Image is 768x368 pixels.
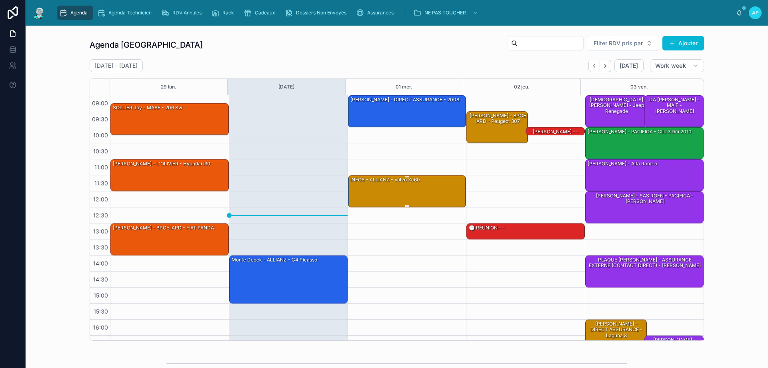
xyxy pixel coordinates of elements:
button: 02 jeu. [514,79,530,95]
a: Agenda Technicien [95,6,157,20]
div: [PERSON_NAME] - BPCE IARD - FIAT PANDA [111,224,228,255]
span: 11:30 [92,180,110,187]
span: Cadeaux [255,10,275,16]
div: [PERSON_NAME] - DIRECT ASSURANCE - laguna 3 [587,320,646,339]
span: 09:30 [90,116,110,123]
h2: [DATE] – [DATE] [95,62,138,70]
a: Agenda [57,6,93,20]
img: App logo [32,6,46,19]
span: Filter RDV pris par [594,39,643,47]
span: 15:30 [92,308,110,315]
span: 16:30 [91,340,110,347]
div: [PERSON_NAME] - - Opel corsa [526,128,584,136]
span: 09:00 [90,100,110,107]
div: [PERSON_NAME] - PACIFICA - clio 3 dci 2010 [586,128,703,159]
div: monte deock - ALLIANZ - c4 picasso [231,256,318,263]
span: Agenda [70,10,88,16]
span: 12:00 [91,196,110,203]
div: PLAQUE [PERSON_NAME] - ASSURANCE EXTERNE (CONTACT DIRECT) - [PERSON_NAME] [586,256,703,287]
button: Select Button [587,36,659,51]
div: 🕒 RÉUNION - - [468,224,506,231]
div: [PERSON_NAME] - MACIF - scenic renault [645,336,703,367]
div: [PERSON_NAME] - BPCE IARD - Peugeot 307 [467,112,528,143]
div: [PERSON_NAME] - MACIF - scenic renault [646,336,703,350]
div: [PERSON_NAME] - L'OLIVIER - Hyundai I30 [112,160,211,167]
span: Agenda Technicien [108,10,152,16]
div: [PERSON_NAME] - SAS RGFN - PACIFICA - [PERSON_NAME] [586,192,703,223]
span: Rack [222,10,234,16]
div: scrollable content [53,4,736,22]
a: Cadeaux [241,6,281,20]
a: RDV Annulés [159,6,207,20]
div: DA [PERSON_NAME] - MAIF - [PERSON_NAME] [645,96,703,127]
div: [PERSON_NAME] - DIRECT ASSURANCE - laguna 3 [586,320,646,351]
span: 10:00 [91,132,110,139]
div: [PERSON_NAME] - alfa roméo [587,160,658,167]
div: [PERSON_NAME] - DIRECT ASSURANCE - 2008 [348,96,466,127]
div: [PERSON_NAME] - PACIFICA - clio 3 dci 2010 [587,128,692,135]
div: monte deock - ALLIANZ - c4 picasso [230,256,347,303]
a: Dossiers Non Envoyés [282,6,352,20]
span: Work week [655,62,686,69]
div: [DEMOGRAPHIC_DATA] [PERSON_NAME] - Jeep renegade [587,96,646,115]
span: 16:00 [91,324,110,331]
div: SOLLIER Joy - MAAF - 206 sw [112,104,183,111]
div: DA [PERSON_NAME] - MAIF - [PERSON_NAME] [646,96,703,115]
button: Ajouter [662,36,704,50]
span: [DATE] [620,62,638,69]
span: 10:30 [91,148,110,155]
span: NE PAS TOUCHER [424,10,466,16]
div: SOLLIER Joy - MAAF - 206 sw [111,104,228,135]
div: [DEMOGRAPHIC_DATA] [PERSON_NAME] - Jeep renegade [586,96,646,127]
button: Back [588,60,600,72]
button: [DATE] [614,59,644,72]
div: [PERSON_NAME] - alfa roméo [586,160,703,191]
span: 13:00 [91,228,110,235]
span: RDV Annulés [172,10,202,16]
span: Dossiers Non Envoyés [296,10,346,16]
button: Work week [650,59,704,72]
span: 12:30 [91,212,110,219]
div: PLAQUE [PERSON_NAME] - ASSURANCE EXTERNE (CONTACT DIRECT) - [PERSON_NAME] [587,256,703,269]
h1: Agenda [GEOGRAPHIC_DATA] [90,39,203,50]
div: [PERSON_NAME] - BPCE IARD - Peugeot 307 [468,112,527,125]
a: NE PAS TOUCHER [411,6,482,20]
button: 29 lun. [161,79,176,95]
div: [PERSON_NAME] - BPCE IARD - FIAT PANDA [112,224,215,231]
div: INFOS - ALLIANZ - Volvo xc60 [348,176,466,207]
div: [PERSON_NAME] - L'OLIVIER - Hyundai I30 [111,160,228,191]
span: 11:00 [92,164,110,171]
button: Next [600,60,611,72]
div: [PERSON_NAME] - DIRECT ASSURANCE - 2008 [350,96,460,103]
div: INFOS - ALLIANZ - Volvo xc60 [350,176,421,183]
a: Rack [209,6,240,20]
span: 13:30 [91,244,110,251]
div: [PERSON_NAME] - - Opel corsa [527,128,584,141]
button: [DATE] [278,79,294,95]
button: 03 ven. [630,79,648,95]
span: 14:00 [91,260,110,267]
span: 14:30 [91,276,110,283]
button: 01 mer. [396,79,412,95]
span: 15:00 [92,292,110,299]
div: [PERSON_NAME] - SAS RGFN - PACIFICA - [PERSON_NAME] [587,192,703,205]
span: Assurances [367,10,394,16]
span: AP [752,10,759,16]
div: 🕒 RÉUNION - - [467,224,584,239]
a: Assurances [354,6,399,20]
